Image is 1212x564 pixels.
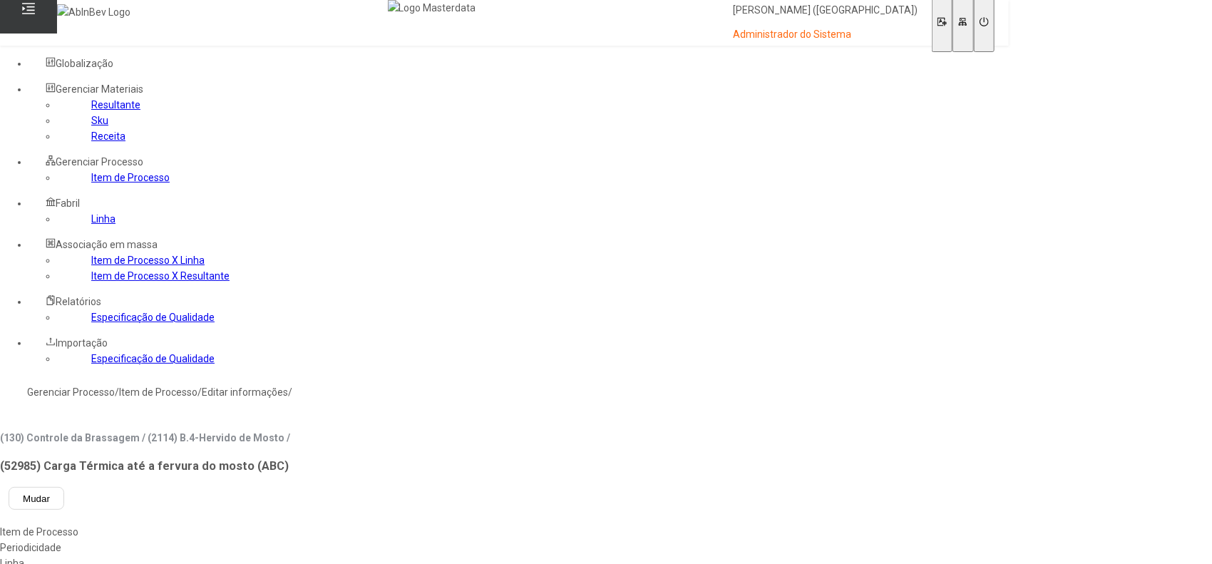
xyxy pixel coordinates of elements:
a: Gerenciar Processo [27,386,115,398]
nz-breadcrumb-separator: / [288,386,292,398]
a: Receita [91,130,125,142]
nz-breadcrumb-separator: / [115,386,119,398]
p: [PERSON_NAME] ([GEOGRAPHIC_DATA]) [733,4,918,18]
p: Administrador do Sistema [733,28,918,42]
img: AbInBev Logo [57,4,130,20]
a: Item de Processo X Linha [91,255,205,266]
span: Importação [56,337,108,349]
a: Resultante [91,99,140,111]
a: Item de Processo X Resultante [91,270,230,282]
a: Item de Processo [119,386,197,398]
span: Associação em massa [56,239,158,250]
a: Editar informações [202,386,288,398]
span: Fabril [56,198,80,209]
span: Relatórios [56,296,101,307]
a: Especificação de Qualidade [91,353,215,364]
span: Gerenciar Processo [56,156,143,168]
a: Especificação de Qualidade [91,312,215,323]
span: Gerenciar Materiais [56,83,143,95]
nz-breadcrumb-separator: / [197,386,202,398]
span: Globalização [56,58,113,69]
span: Mudar [23,493,50,504]
a: Sku [91,115,108,126]
a: Item de Processo [91,172,170,183]
button: Mudar [9,487,64,510]
a: Linha [91,213,115,225]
